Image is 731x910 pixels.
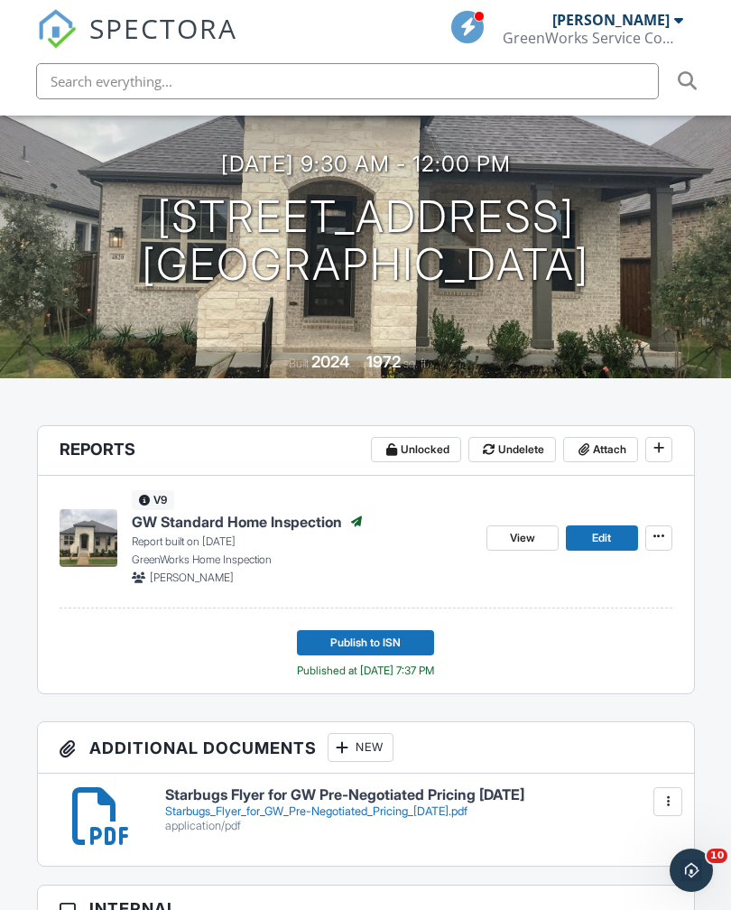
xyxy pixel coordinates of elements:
[366,352,401,371] div: 1972
[165,787,672,803] h6: Starbugs Flyer for GW Pre-Negotiated Pricing [DATE]
[707,849,727,863] span: 10
[221,152,511,176] h3: [DATE] 9:30 am - 12:00 pm
[503,29,683,47] div: GreenWorks Service Company
[142,193,589,289] h1: [STREET_ADDRESS] [GEOGRAPHIC_DATA]
[311,352,349,371] div: 2024
[37,24,237,62] a: SPECTORA
[36,63,659,99] input: Search everything...
[328,733,393,762] div: New
[670,849,713,892] iframe: Intercom live chat
[165,787,672,833] a: Starbugs Flyer for GW Pre-Negotiated Pricing [DATE] Starbugs_Flyer_for_GW_Pre-Negotiated_Pricing_...
[403,357,429,370] span: sq. ft.
[552,11,670,29] div: [PERSON_NAME]
[289,357,309,370] span: Built
[89,9,237,47] span: SPECTORA
[165,804,672,819] div: Starbugs_Flyer_for_GW_Pre-Negotiated_Pricing_[DATE].pdf
[38,722,694,774] h3: Additional Documents
[37,9,77,49] img: The Best Home Inspection Software - Spectora
[165,819,672,833] div: application/pdf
